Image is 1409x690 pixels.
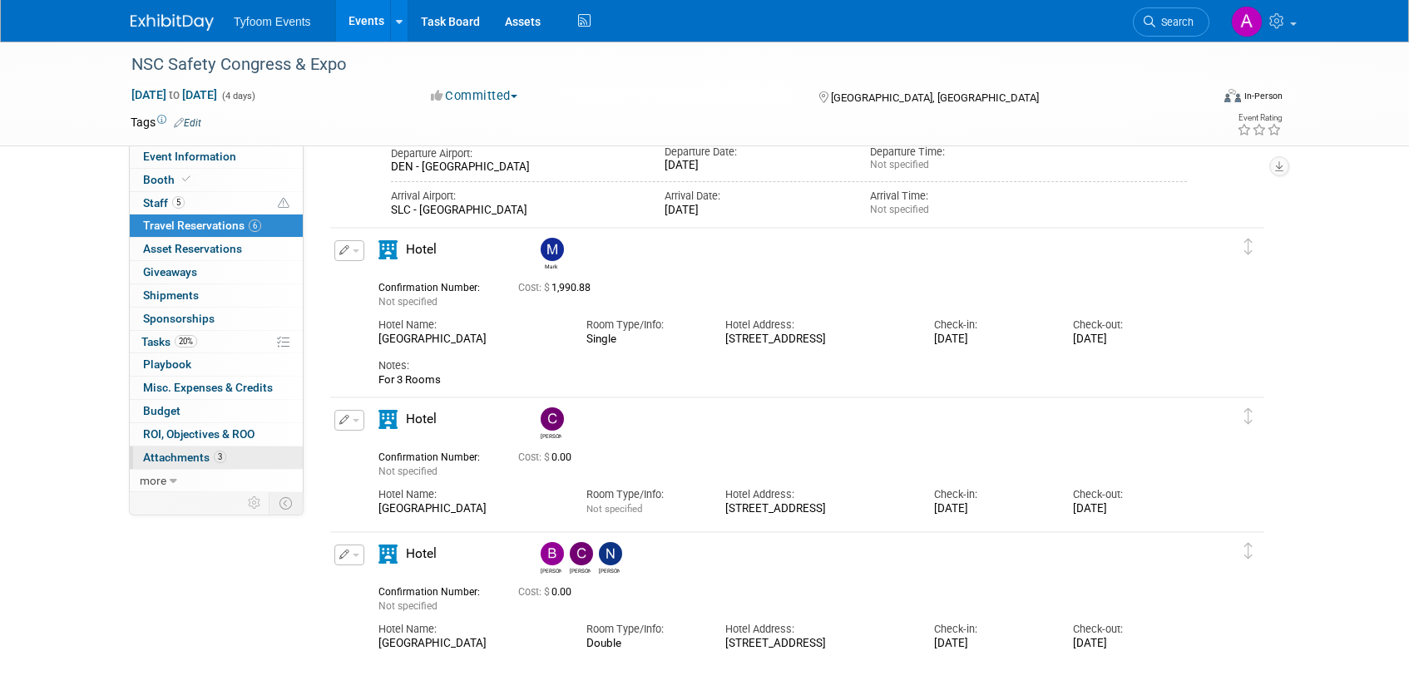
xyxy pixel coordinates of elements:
[391,146,640,161] div: Departure Airport:
[406,242,437,257] span: Hotel
[725,318,908,333] div: Hotel Address:
[130,261,303,283] a: Giveaways
[518,451,578,463] span: 0.00
[934,318,1048,333] div: Check-in:
[143,265,197,278] span: Giveaways
[541,565,561,574] div: Brandon Nelson
[234,15,311,28] span: Tyfoom Events
[143,312,215,325] span: Sponsorships
[425,87,524,105] button: Committed
[143,242,242,255] span: Asset Reservations
[378,358,1187,373] div: Notes:
[175,335,197,347] span: 20%
[130,353,303,376] a: Playbook
[870,145,1051,160] div: Departure Time:
[140,474,166,487] span: more
[566,542,595,574] div: Corbin Nelson
[586,333,700,346] div: Single
[586,622,700,637] div: Room Type/Info:
[182,175,190,184] i: Booth reservation complete
[518,282,551,293] span: Cost: $
[1073,502,1187,516] div: [DATE]
[934,333,1048,347] div: [DATE]
[1243,90,1283,102] div: In-Person
[595,542,624,574] div: Nathan Nelson
[391,204,640,218] div: SLC - [GEOGRAPHIC_DATA]
[1244,543,1253,559] i: Click and drag to move item
[541,261,561,270] div: Mark Nelson
[570,565,591,574] div: Corbin Nelson
[599,565,620,574] div: Nathan Nelson
[1133,7,1209,37] a: Search
[143,173,194,186] span: Booth
[378,373,1187,387] div: For 3 Rooms
[665,159,845,173] div: [DATE]
[518,586,551,598] span: Cost: $
[240,492,269,514] td: Personalize Event Tab Strip
[1073,622,1187,637] div: Check-out:
[141,335,197,348] span: Tasks
[378,622,561,637] div: Hotel Name:
[1073,637,1187,651] div: [DATE]
[130,284,303,307] a: Shipments
[131,87,218,102] span: [DATE] [DATE]
[130,377,303,399] a: Misc. Expenses & Credits
[725,622,908,637] div: Hotel Address:
[130,192,303,214] a: Staff5
[1237,114,1282,122] div: Event Rating
[406,546,437,561] span: Hotel
[391,189,640,204] div: Arrival Airport:
[570,542,593,565] img: Corbin Nelson
[1073,318,1187,333] div: Check-out:
[143,219,261,232] span: Travel Reservations
[586,318,700,333] div: Room Type/Info:
[143,150,236,163] span: Event Information
[586,503,642,515] span: Not specified
[130,423,303,446] a: ROI, Objectives & ROO
[541,542,564,565] img: Brandon Nelson
[378,502,561,516] div: [GEOGRAPHIC_DATA]
[378,318,561,333] div: Hotel Name:
[143,404,180,417] span: Budget
[378,410,398,429] i: Hotel
[725,637,908,651] div: [STREET_ADDRESS]
[1224,89,1241,102] img: Format-Inperson.png
[130,331,303,353] a: Tasks20%
[934,637,1048,651] div: [DATE]
[378,466,438,477] span: Not specified
[1073,487,1187,502] div: Check-out:
[536,407,566,440] div: Chris Walker
[665,145,845,160] div: Departure Date:
[586,487,700,502] div: Room Type/Info:
[130,145,303,168] a: Event Information
[1073,333,1187,347] div: [DATE]
[586,637,700,650] div: Double
[143,357,191,371] span: Playbook
[599,542,622,565] img: Nathan Nelson
[378,296,438,308] span: Not specified
[130,470,303,492] a: more
[934,622,1048,637] div: Check-in:
[378,333,561,347] div: [GEOGRAPHIC_DATA]
[166,88,182,101] span: to
[378,487,561,502] div: Hotel Name:
[518,282,597,293] span: 1,990.88
[126,50,1184,80] div: NSC Safety Congress & Expo
[725,487,908,502] div: Hotel Address:
[934,487,1048,502] div: Check-in:
[249,219,261,232] span: 6
[131,114,201,131] td: Tags
[130,400,303,422] a: Budget
[131,14,214,31] img: ExhibitDay
[518,586,578,598] span: 0.00
[391,160,640,175] div: DEN - [GEOGRAPHIC_DATA]
[143,427,255,441] span: ROI, Objectives & ROO
[1244,239,1253,255] i: Click and drag to move item
[665,204,845,218] div: [DATE]
[934,502,1048,516] div: [DATE]
[536,238,566,270] div: Mark Nelson
[378,277,493,294] div: Confirmation Number:
[130,308,303,330] a: Sponsorships
[130,446,303,469] a: Attachments3
[665,189,845,204] div: Arrival Date:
